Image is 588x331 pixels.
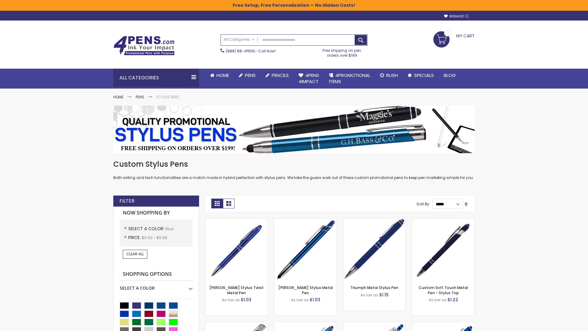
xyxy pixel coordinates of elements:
[226,48,276,54] span: - Call Now!
[120,281,193,291] div: Select A Color
[329,72,370,85] span: 4PROMOTIONAL ITEMS
[274,219,337,281] img: Olson Stylus Metal Pen-Blue
[165,226,173,231] span: Blue
[343,219,405,281] img: Triumph Metal Stylus Pen-Blue
[245,72,256,78] span: Pens
[221,35,258,45] a: All Categories
[375,69,403,82] a: Rush
[386,72,398,78] span: Rush
[222,297,240,302] span: As low as
[316,46,368,58] div: Free shipping on pen orders over $199
[113,69,199,87] div: All Categories
[444,72,456,78] span: Blog
[205,219,268,281] img: Colter Stylus Twist Metal Pen-Blue
[113,106,475,153] img: Stylus Pens
[234,69,261,82] a: Pens
[419,285,468,295] a: Custom Soft Touch Metal Pen - Stylus Top
[261,69,294,82] a: Pencils
[209,285,264,295] a: [PERSON_NAME] Stylus Twist Metal Pen
[142,235,167,240] span: $0.00 - $9.99
[224,37,254,42] span: All Categories
[414,72,434,78] span: Specials
[274,322,337,327] a: Ellipse Stylus Pen - Standard Laser-Blue
[278,285,333,295] a: [PERSON_NAME] Stylus Metal Pen
[126,251,144,257] span: Clear All
[439,69,461,82] a: Blog
[128,234,142,241] span: Price
[205,218,268,223] a: Colter Stylus Twist Metal Pen-Blue
[444,14,469,19] a: Wishlist
[123,250,147,258] a: Clear All
[412,322,474,327] a: Ellipse Softy Brights with Stylus Pen - Laser-Blue
[113,94,123,100] a: Home
[379,292,389,298] span: $1.15
[274,218,337,223] a: Olson Stylus Metal Pen-Blue
[156,94,179,100] strong: Stylus Pens
[412,219,474,281] img: Custom Soft Touch Stylus Pen-Blue
[429,297,447,302] span: As low as
[272,72,289,78] span: Pencils
[412,218,474,223] a: Custom Soft Touch Stylus Pen-Blue
[211,199,223,208] strong: Grid
[299,72,319,85] span: 4Pens 4impact
[113,36,175,55] img: 4Pens Custom Pens and Promotional Products
[217,72,229,78] span: Home
[417,201,429,207] label: Sort By
[310,297,320,303] span: $1.03
[403,69,439,82] a: Specials
[343,322,405,327] a: Phoenix Softy with Stylus Pen - Laser-Blue
[447,297,458,303] span: $1.22
[205,69,234,82] a: Home
[241,297,251,303] span: $1.03
[343,218,405,223] a: Triumph Metal Stylus Pen-Blue
[120,207,193,219] strong: Now Shopping by
[205,322,268,327] a: Tres-Chic Softy Brights with Stylus Pen - Laser-Blue
[324,69,375,89] a: 4PROMOTIONALITEMS
[360,292,378,298] span: As low as
[113,159,475,181] div: Both writing and tech functionalities are a match made in hybrid perfection with stylus pens. We ...
[350,285,398,290] a: Triumph Metal Stylus Pen
[226,48,255,54] a: (888) 88-4PENS
[119,198,134,204] strong: Filter
[136,94,144,100] a: Pens
[113,159,475,169] h1: Custom Stylus Pens
[128,226,165,232] span: Select A Color
[120,268,193,281] strong: Shopping Options
[294,69,324,89] a: 4Pens4impact
[291,297,309,302] span: As low as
